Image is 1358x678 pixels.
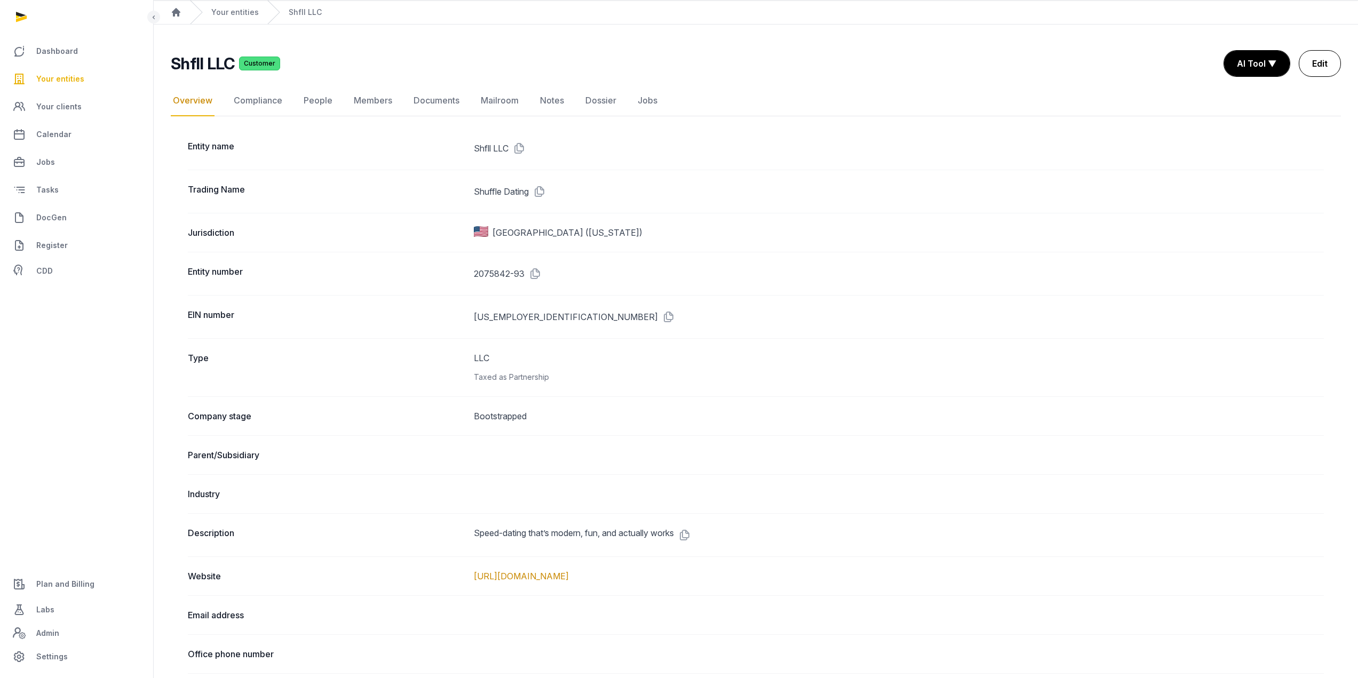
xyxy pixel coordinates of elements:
[36,578,94,591] span: Plan and Billing
[188,648,465,660] dt: Office phone number
[9,623,145,644] a: Admin
[36,45,78,58] span: Dashboard
[9,122,145,147] a: Calendar
[188,570,465,583] dt: Website
[188,410,465,422] dt: Company stage
[36,128,72,141] span: Calendar
[188,609,465,621] dt: Email address
[36,239,68,252] span: Register
[474,371,1324,384] div: Taxed as Partnership
[289,7,322,18] a: Shfll LLC
[171,54,235,73] h2: Shfll LLC
[239,57,280,70] span: Customer
[9,644,145,669] a: Settings
[474,140,1324,157] dd: Shfll LLC
[154,1,1358,25] nav: Breadcrumb
[493,226,642,239] span: [GEOGRAPHIC_DATA] ([US_STATE])
[36,265,53,277] span: CDD
[188,352,465,384] dt: Type
[171,85,1341,116] nav: Tabs
[9,260,145,282] a: CDD
[352,85,394,116] a: Members
[479,85,521,116] a: Mailroom
[36,73,84,85] span: Your entities
[9,149,145,175] a: Jobs
[232,85,284,116] a: Compliance
[36,603,54,616] span: Labs
[474,352,1324,384] dd: LLC
[9,597,145,623] a: Labs
[188,527,465,544] dt: Description
[636,85,660,116] a: Jobs
[36,100,82,113] span: Your clients
[9,66,145,92] a: Your entities
[9,233,145,258] a: Register
[9,177,145,203] a: Tasks
[411,85,462,116] a: Documents
[188,488,465,500] dt: Industry
[36,650,68,663] span: Settings
[9,94,145,119] a: Your clients
[9,205,145,230] a: DocGen
[474,265,1324,282] dd: 2075842-93
[188,265,465,282] dt: Entity number
[188,308,465,325] dt: EIN number
[36,627,59,640] span: Admin
[301,85,335,116] a: People
[9,38,145,64] a: Dashboard
[474,410,1324,422] dd: Bootstrapped
[36,156,55,169] span: Jobs
[211,7,259,18] a: Your entities
[474,527,1324,544] dd: Speed-dating that’s modern, fun, and actually works
[188,449,465,461] dt: Parent/Subsidiary
[1224,51,1290,76] button: AI Tool ▼
[188,140,465,157] dt: Entity name
[36,211,67,224] span: DocGen
[9,571,145,597] a: Plan and Billing
[474,571,569,581] a: [URL][DOMAIN_NAME]
[583,85,618,116] a: Dossier
[36,184,59,196] span: Tasks
[538,85,566,116] a: Notes
[1299,50,1341,77] a: Edit
[171,85,215,116] a: Overview
[188,226,465,239] dt: Jurisdiction
[474,183,1324,200] dd: Shuffle Dating
[474,308,1324,325] dd: [US_EMPLOYER_IDENTIFICATION_NUMBER]
[188,183,465,200] dt: Trading Name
